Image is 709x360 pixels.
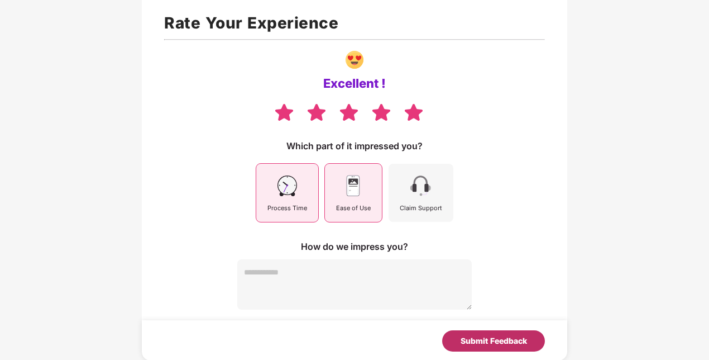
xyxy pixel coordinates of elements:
img: svg+xml;base64,PHN2ZyBpZD0iR3JvdXBfNDI1NDUiIGRhdGEtbmFtZT0iR3JvdXAgNDI1NDUiIHhtbG5zPSJodHRwOi8vd3... [346,51,363,69]
h1: Rate Your Experience [164,11,545,35]
div: Process Time [267,203,307,213]
div: Excellent ! [323,75,386,91]
div: Claim Support [400,203,442,213]
img: svg+xml;base64,PHN2ZyB4bWxucz0iaHR0cDovL3d3dy53My5vcmcvMjAwMC9zdmciIHdpZHRoPSIzOCIgaGVpZ2h0PSIzNS... [306,102,327,122]
img: svg+xml;base64,PHN2ZyB4bWxucz0iaHR0cDovL3d3dy53My5vcmcvMjAwMC9zdmciIHdpZHRoPSIzOCIgaGVpZ2h0PSIzNS... [274,102,295,122]
img: svg+xml;base64,PHN2ZyB4bWxucz0iaHR0cDovL3d3dy53My5vcmcvMjAwMC9zdmciIHdpZHRoPSIzOCIgaGVpZ2h0PSIzNS... [403,102,424,122]
div: Submit Feedback [461,335,527,347]
div: Which part of it impressed you? [286,140,423,152]
div: Ease of Use [336,203,371,213]
img: svg+xml;base64,PHN2ZyB4bWxucz0iaHR0cDovL3d3dy53My5vcmcvMjAwMC9zdmciIHdpZHRoPSI0NSIgaGVpZ2h0PSI0NS... [275,173,300,198]
div: How do we impress you? [301,240,408,253]
img: svg+xml;base64,PHN2ZyB4bWxucz0iaHR0cDovL3d3dy53My5vcmcvMjAwMC9zdmciIHdpZHRoPSI0NSIgaGVpZ2h0PSI0NS... [408,173,433,198]
img: svg+xml;base64,PHN2ZyB4bWxucz0iaHR0cDovL3d3dy53My5vcmcvMjAwMC9zdmciIHdpZHRoPSI0NSIgaGVpZ2h0PSI0NS... [341,173,366,198]
img: svg+xml;base64,PHN2ZyB4bWxucz0iaHR0cDovL3d3dy53My5vcmcvMjAwMC9zdmciIHdpZHRoPSIzOCIgaGVpZ2h0PSIzNS... [371,102,392,122]
img: svg+xml;base64,PHN2ZyB4bWxucz0iaHR0cDovL3d3dy53My5vcmcvMjAwMC9zdmciIHdpZHRoPSIzOCIgaGVpZ2h0PSIzNS... [338,102,360,122]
